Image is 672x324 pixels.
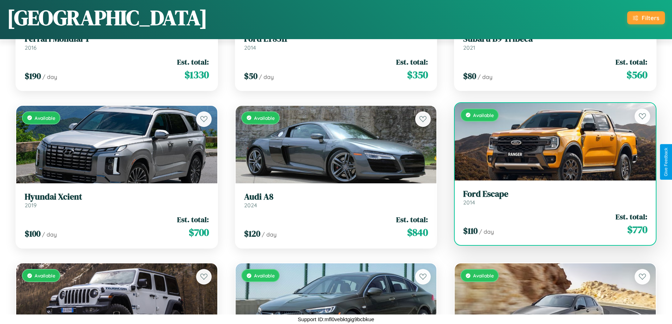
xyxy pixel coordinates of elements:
span: $ 110 [463,225,478,237]
span: 2021 [463,44,475,51]
h3: Subaru B9 Tribeca [463,34,647,44]
h3: Ford LT8511 [244,34,428,44]
span: / day [479,228,494,235]
span: Est. total: [396,214,428,225]
span: $ 120 [244,228,260,239]
span: Est. total: [177,214,209,225]
span: 2014 [463,199,475,206]
span: Available [254,273,275,279]
span: / day [42,231,57,238]
span: 2016 [25,44,37,51]
span: $ 190 [25,70,41,82]
span: / day [259,73,274,80]
a: Audi A82024 [244,192,428,209]
h3: Hyundai Xcient [25,192,209,202]
span: 2014 [244,44,256,51]
h3: Audi A8 [244,192,428,202]
span: $ 840 [407,225,428,239]
span: / day [262,231,277,238]
a: Ford Escape2014 [463,189,647,206]
button: Filters [627,11,665,24]
span: Est. total: [616,57,647,67]
a: Ferrari Mondial T2016 [25,34,209,51]
p: Support ID: mfl0vebktgig9bcbkue [298,314,374,324]
span: $ 1330 [184,68,209,82]
div: Filters [642,14,659,22]
a: Ford LT85112014 [244,34,428,51]
span: 2019 [25,202,37,209]
span: Available [35,115,55,121]
h1: [GEOGRAPHIC_DATA] [7,3,207,32]
span: $ 700 [189,225,209,239]
span: Est. total: [396,57,428,67]
span: Est. total: [616,212,647,222]
span: $ 100 [25,228,41,239]
span: / day [42,73,57,80]
span: $ 770 [627,222,647,237]
span: $ 350 [407,68,428,82]
h3: Ferrari Mondial T [25,34,209,44]
span: $ 560 [626,68,647,82]
div: Give Feedback [664,148,668,176]
span: Available [473,273,494,279]
h3: Ford Escape [463,189,647,199]
span: 2024 [244,202,257,209]
span: Available [35,273,55,279]
span: / day [478,73,492,80]
a: Subaru B9 Tribeca2021 [463,34,647,51]
a: Hyundai Xcient2019 [25,192,209,209]
span: Available [473,112,494,118]
span: $ 80 [463,70,476,82]
span: Available [254,115,275,121]
span: $ 50 [244,70,258,82]
span: Est. total: [177,57,209,67]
